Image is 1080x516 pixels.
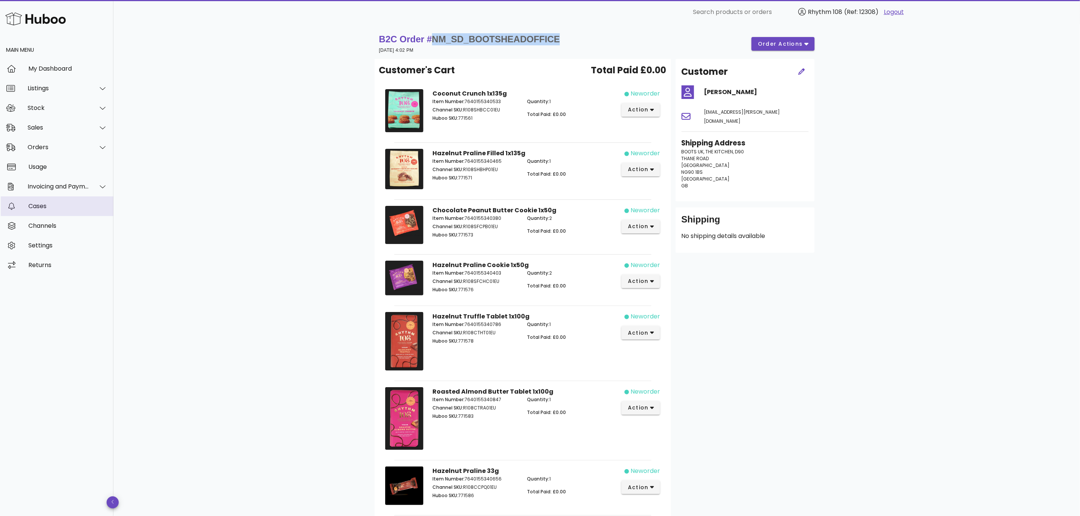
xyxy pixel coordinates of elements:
[432,476,518,482] p: 7640155340656
[527,158,613,165] p: 1
[432,98,465,105] span: Item Number:
[527,270,613,277] p: 2
[432,396,465,403] span: Item Number:
[682,182,688,189] span: GB
[682,213,809,232] div: Shipping
[631,261,660,270] div: neworder
[28,104,89,111] div: Stock
[432,149,525,158] strong: Hazelnut Praline Filled 1x135g
[28,144,89,151] div: Orders
[432,107,518,113] p: R108SHBCC01EU
[621,480,660,494] button: action
[432,329,518,336] p: R108CTHT01EU
[527,171,566,177] span: Total Paid: £0.00
[432,223,518,230] p: R108SFCPB01EU
[432,321,465,328] span: Item Number:
[432,175,518,181] p: 771571
[527,283,566,289] span: Total Paid: £0.00
[432,396,518,403] p: 7640155340847
[432,158,465,164] span: Item Number:
[432,166,518,173] p: R108SHBHP01EU
[621,163,660,176] button: action
[621,401,660,415] button: action
[432,270,518,277] p: 7640155340403
[28,85,89,92] div: Listings
[432,166,463,173] span: Channel SKU:
[432,107,463,113] span: Channel SKU:
[385,467,423,505] img: Product Image
[28,65,107,72] div: My Dashboard
[385,387,423,450] img: Product Image
[432,492,458,499] span: Huboo SKU:
[385,89,423,132] img: Product Image
[628,222,649,230] span: action
[432,484,463,490] span: Channel SKU:
[28,124,89,131] div: Sales
[432,329,463,336] span: Channel SKU:
[28,222,107,229] div: Channels
[432,115,518,122] p: 771561
[379,48,414,53] small: [DATE] 4:02 PM
[432,215,518,222] p: 7640155340380
[682,169,703,175] span: NG90 1BS
[682,176,730,182] span: [GEOGRAPHIC_DATA]
[385,149,423,189] img: Product Image
[432,98,518,105] p: 7640155340533
[432,232,518,238] p: 771573
[379,34,560,44] strong: B2C Order #
[28,163,107,170] div: Usage
[432,270,465,276] span: Item Number:
[432,115,458,121] span: Huboo SKU:
[527,476,549,482] span: Quantity:
[527,396,549,403] span: Quantity:
[432,223,463,230] span: Channel SKU:
[432,286,458,293] span: Huboo SKU:
[704,88,809,97] h4: [PERSON_NAME]
[432,321,518,328] p: 7640155340786
[432,492,518,499] p: 771586
[631,206,660,215] div: neworder
[432,338,458,344] span: Huboo SKU:
[527,111,566,117] span: Total Paid: £0.00
[432,387,553,396] strong: Roasted Almond Butter Tablet 1x100g
[527,476,613,482] p: 1
[752,37,814,51] button: order actions
[385,261,423,295] img: Product Image
[527,396,613,403] p: 1
[432,405,463,411] span: Channel SKU:
[628,484,649,491] span: action
[631,467,660,476] div: neworder
[527,158,549,164] span: Quantity:
[432,232,458,238] span: Huboo SKU:
[385,312,423,371] img: Product Image
[432,34,560,44] span: NM_SD_BOOTSHEADOFFICE
[432,484,518,491] p: R108CCPQ01EU
[628,106,649,114] span: action
[628,404,649,412] span: action
[682,138,809,148] h3: Shipping Address
[432,312,530,321] strong: Hazelnut Truffle Tablet 1x100g
[682,155,709,162] span: THANE ROAD
[682,65,728,79] h2: Customer
[682,232,809,241] p: No shipping details available
[5,11,66,27] img: Huboo Logo
[432,278,518,285] p: R108SFCHC01EU
[621,275,660,288] button: action
[432,476,465,482] span: Item Number:
[884,8,904,17] a: Logout
[808,8,842,16] span: Rhythm 108
[28,202,107,210] div: Cases
[432,158,518,165] p: 7640155340465
[432,467,499,475] strong: Hazelnut Praline 33g
[628,329,649,337] span: action
[621,103,660,117] button: action
[527,270,549,276] span: Quantity:
[432,413,518,420] p: 771583
[631,149,660,158] div: neworder
[527,488,566,495] span: Total Paid: £0.00
[844,8,879,16] span: (Ref: 12308)
[758,40,803,48] span: order actions
[432,261,529,269] strong: Hazelnut Praline Cookie 1x50g
[621,220,660,233] button: action
[682,162,730,168] span: [GEOGRAPHIC_DATA]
